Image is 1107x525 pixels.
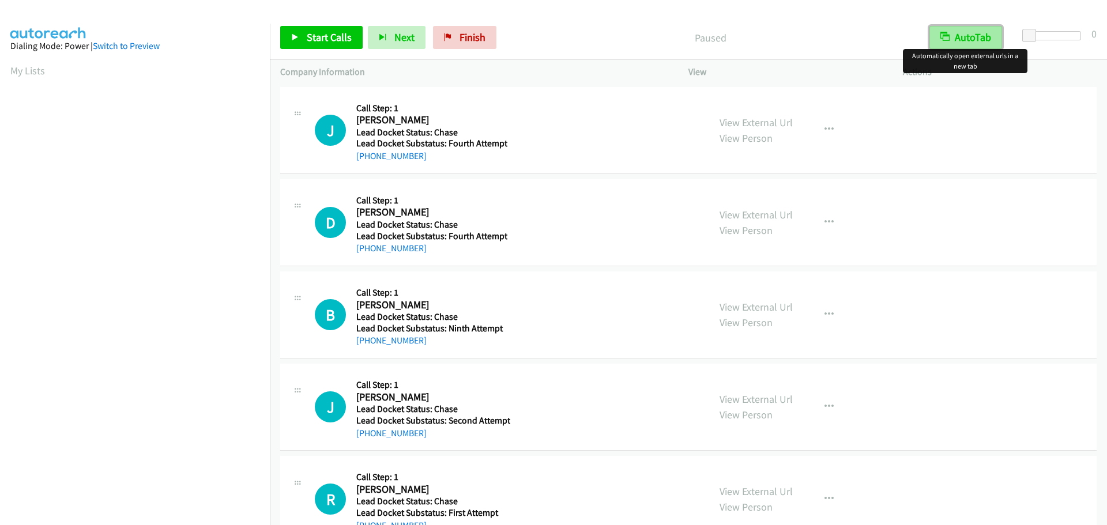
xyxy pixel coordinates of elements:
[315,207,346,238] h1: D
[394,31,415,44] span: Next
[688,65,882,79] p: View
[315,484,346,515] h1: R
[356,471,507,483] h5: Call Step: 1
[356,231,507,242] h5: Lead Docket Substatus: Fourth Attempt
[280,65,668,79] p: Company Information
[433,26,496,49] a: Finish
[356,428,427,439] a: [PHONE_NUMBER]
[356,323,507,334] h5: Lead Docket Substatus: Ninth Attempt
[720,300,793,314] a: View External Url
[356,195,507,206] h5: Call Step: 1
[315,391,346,422] h1: J
[315,115,346,146] h1: J
[929,26,1002,49] button: AutoTab
[720,392,793,406] a: View External Url
[315,207,346,238] div: The call is yet to be attempted
[903,49,1027,73] div: Automatically open external urls in a new tab
[356,403,510,415] h5: Lead Docket Status: Chase
[356,114,507,127] h2: [PERSON_NAME]
[356,496,507,507] h5: Lead Docket Status: Chase
[1028,31,1081,40] div: Delay between calls (in seconds)
[720,408,773,421] a: View Person
[356,138,507,149] h5: Lead Docket Substatus: Fourth Attempt
[720,224,773,237] a: View Person
[356,127,507,138] h5: Lead Docket Status: Chase
[720,208,793,221] a: View External Url
[720,500,773,513] a: View Person
[720,316,773,329] a: View Person
[356,150,427,161] a: [PHONE_NUMBER]
[356,507,507,519] h5: Lead Docket Substatus: First Attempt
[356,379,510,391] h5: Call Step: 1
[280,26,363,49] a: Start Calls
[356,103,507,114] h5: Call Step: 1
[720,131,773,145] a: View Person
[356,243,427,254] a: [PHONE_NUMBER]
[368,26,426,49] button: Next
[10,64,45,77] a: My Lists
[356,335,427,346] a: [PHONE_NUMBER]
[356,311,507,323] h5: Lead Docket Status: Chase
[356,299,507,312] h2: [PERSON_NAME]
[93,40,160,51] a: Switch to Preview
[315,115,346,146] div: The call is yet to be attempted
[720,116,793,129] a: View External Url
[356,219,507,231] h5: Lead Docket Status: Chase
[10,39,259,53] div: Dialing Mode: Power |
[315,391,346,422] div: The call is yet to be attempted
[307,31,352,44] span: Start Calls
[460,31,485,44] span: Finish
[315,299,346,330] div: The call is yet to be attempted
[315,299,346,330] h1: B
[315,484,346,515] div: The call is yet to be attempted
[356,206,507,219] h2: [PERSON_NAME]
[1091,26,1097,41] div: 0
[356,391,507,404] h2: [PERSON_NAME]
[356,287,507,299] h5: Call Step: 1
[356,415,510,426] h5: Lead Docket Substatus: Second Attempt
[512,30,909,46] p: Paused
[356,483,507,496] h2: [PERSON_NAME]
[720,485,793,498] a: View External Url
